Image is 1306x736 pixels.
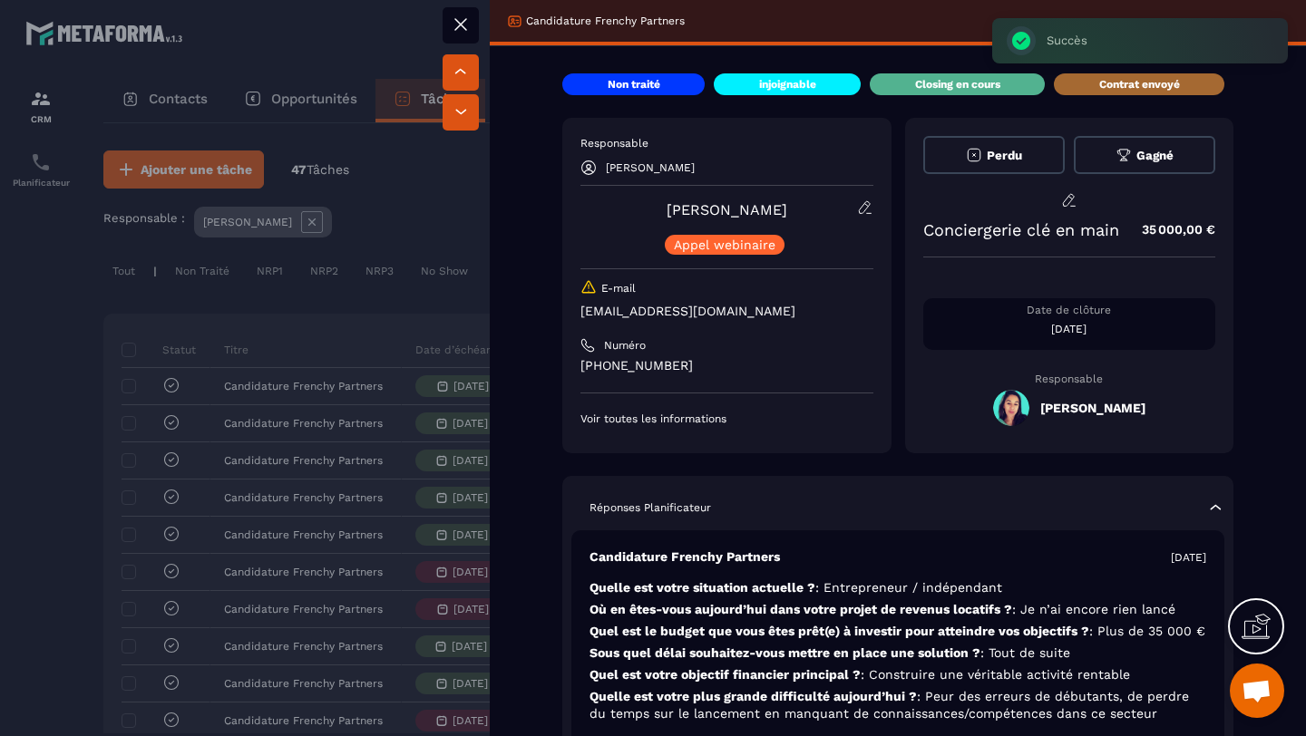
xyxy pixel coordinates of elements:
[674,238,775,251] p: Appel webinaire
[861,667,1130,682] span: : Construire une véritable activité rentable
[590,623,1206,640] p: Quel est le budget que vous êtes prêt(e) à investir pour atteindre vos objectifs ?
[606,161,695,174] p: [PERSON_NAME]
[923,373,1216,385] p: Responsable
[590,548,780,566] p: Candidature Frenchy Partners
[759,77,816,92] p: injoignable
[580,357,873,374] p: [PHONE_NUMBER]
[1012,602,1175,616] span: : Je n’ai encore rien lancé
[1230,663,1284,718] div: Ouvrir le chat
[590,666,1206,683] p: Quel est votre objectif financier principal ?
[1089,624,1205,638] span: : Plus de 35 000 €
[923,322,1216,336] p: [DATE]
[987,149,1022,162] span: Perdu
[580,303,873,320] p: [EMAIL_ADDRESS][DOMAIN_NAME]
[590,579,1206,596] p: Quelle est votre situation actuelle ?
[608,77,660,92] p: Non traité
[980,645,1070,660] span: : Tout de suite
[915,77,1000,92] p: Closing en cours
[923,303,1216,317] p: Date de clôture
[923,220,1119,239] p: Conciergerie clé en main
[590,601,1206,618] p: Où en êtes-vous aujourd’hui dans votre projet de revenus locatifs ?
[601,281,636,295] p: E-mail
[1040,401,1145,415] h5: [PERSON_NAME]
[815,580,1002,595] span: : Entrepreneur / indépendant
[923,136,1065,174] button: Perdu
[1074,136,1215,174] button: Gagné
[580,136,873,150] p: Responsable
[580,412,873,426] p: Voir toutes les informations
[1136,149,1174,162] span: Gagné
[590,644,1206,662] p: Sous quel délai souhaitez-vous mettre en place une solution ?
[1171,550,1206,565] p: [DATE]
[526,14,685,28] p: Candidature Frenchy Partners
[1124,212,1215,247] p: 35 000,00 €
[590,500,711,515] p: Réponses Planificateur
[667,201,787,218] a: [PERSON_NAME]
[590,688,1206,722] p: Quelle est votre plus grande difficulté aujourd’hui ?
[604,338,646,353] p: Numéro
[1099,77,1180,92] p: Contrat envoyé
